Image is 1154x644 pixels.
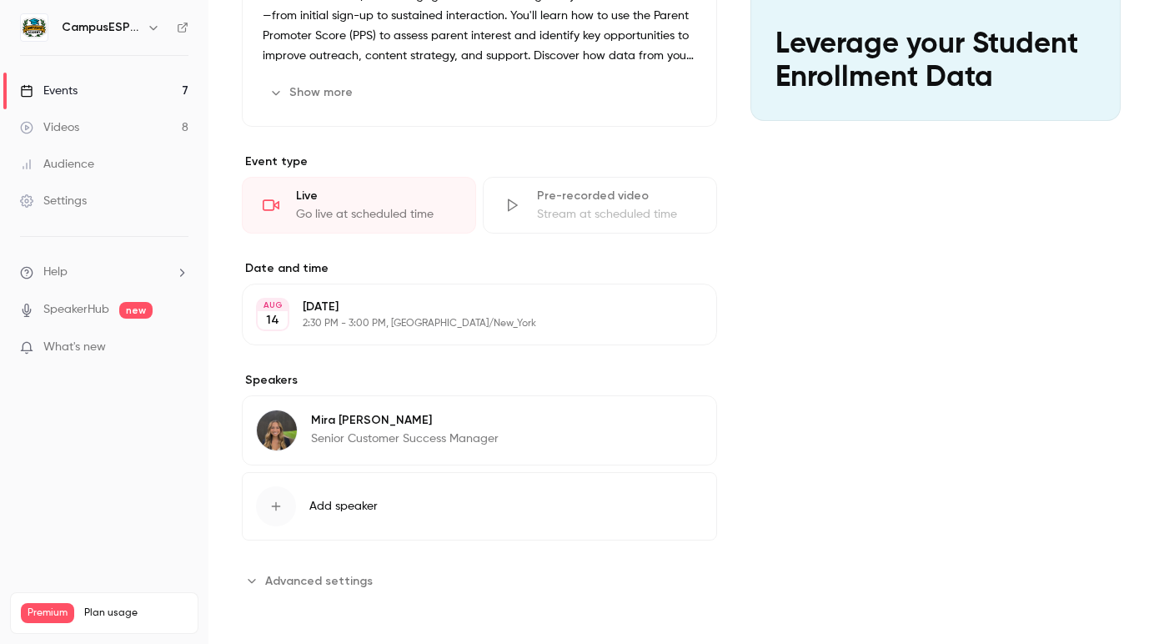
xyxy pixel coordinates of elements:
span: What's new [43,339,106,356]
div: LiveGo live at scheduled time [242,177,476,234]
div: Pre-recorded videoStream at scheduled time [483,177,717,234]
div: Go live at scheduled time [296,206,455,223]
p: 14 [266,312,279,329]
li: help-dropdown-opener [20,264,188,281]
div: Events [20,83,78,99]
div: Mira GandhiMira [PERSON_NAME]Senior Customer Success Manager [242,395,717,465]
p: Mira [PERSON_NAME] [311,412,499,429]
section: Advanced settings [242,567,717,594]
img: CampusESP Academy [21,14,48,41]
div: Audience [20,156,94,173]
div: AUG [258,299,288,311]
p: [DATE] [303,299,629,315]
span: Advanced settings [265,572,373,590]
label: Date and time [242,260,717,277]
span: Plan usage [84,606,188,620]
a: SpeakerHub [43,301,109,319]
button: Show more [263,79,363,106]
label: Speakers [242,372,717,389]
div: Stream at scheduled time [537,206,696,223]
div: Videos [20,119,79,136]
p: Event type [242,153,717,170]
p: 2:30 PM - 3:00 PM, [GEOGRAPHIC_DATA]/New_York [303,317,629,330]
p: Senior Customer Success Manager [311,430,499,447]
button: Advanced settings [242,567,383,594]
div: Pre-recorded video [537,188,696,204]
img: Mira Gandhi [257,410,297,450]
div: Live [296,188,455,204]
button: Add speaker [242,472,717,541]
div: Settings [20,193,87,209]
span: Help [43,264,68,281]
span: new [119,302,153,319]
span: Premium [21,603,74,623]
span: Add speaker [309,498,378,515]
h6: CampusESP Academy [62,19,140,36]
